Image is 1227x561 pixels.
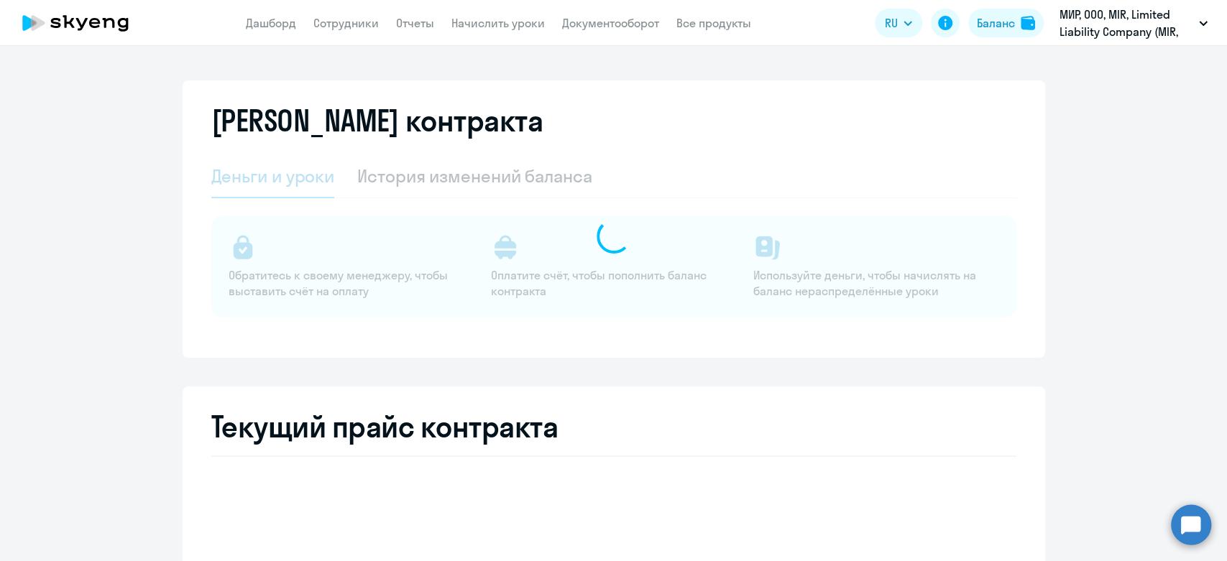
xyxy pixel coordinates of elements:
[676,16,751,30] a: Все продукты
[211,103,543,138] h2: [PERSON_NAME] контракта
[313,16,379,30] a: Сотрудники
[875,9,922,37] button: RU
[562,16,659,30] a: Документооборот
[396,16,434,30] a: Отчеты
[885,14,898,32] span: RU
[968,9,1044,37] button: Балансbalance
[977,14,1015,32] div: Баланс
[211,409,1016,444] h2: Текущий прайс контракта
[1052,6,1215,40] button: МИР, ООО, MIR, Limited Liability Company (MIR, LLC)
[1021,16,1035,30] img: balance
[246,16,296,30] a: Дашборд
[1060,6,1193,40] p: МИР, ООО, MIR, Limited Liability Company (MIR, LLC)
[451,16,545,30] a: Начислить уроки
